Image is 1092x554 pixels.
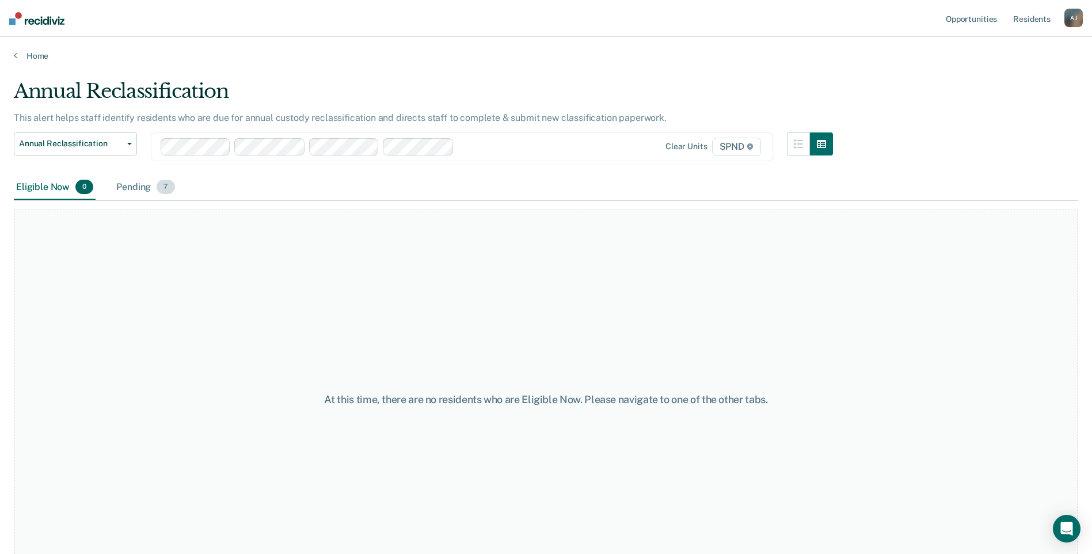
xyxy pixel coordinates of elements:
[14,112,667,123] p: This alert helps staff identify residents who are due for annual custody reclassification and dir...
[712,138,761,156] span: SPND
[14,79,833,112] div: Annual Reclassification
[1064,9,1083,27] div: A J
[14,51,1078,61] a: Home
[75,180,93,195] span: 0
[19,139,123,149] span: Annual Reclassification
[14,132,137,155] button: Annual Reclassification
[1064,9,1083,27] button: AJ
[280,393,812,406] div: At this time, there are no residents who are Eligible Now. Please navigate to one of the other tabs.
[665,142,707,151] div: Clear units
[9,12,64,25] img: Recidiviz
[14,175,96,200] div: Eligible Now0
[157,180,174,195] span: 7
[1053,515,1080,542] div: Open Intercom Messenger
[114,175,177,200] div: Pending7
